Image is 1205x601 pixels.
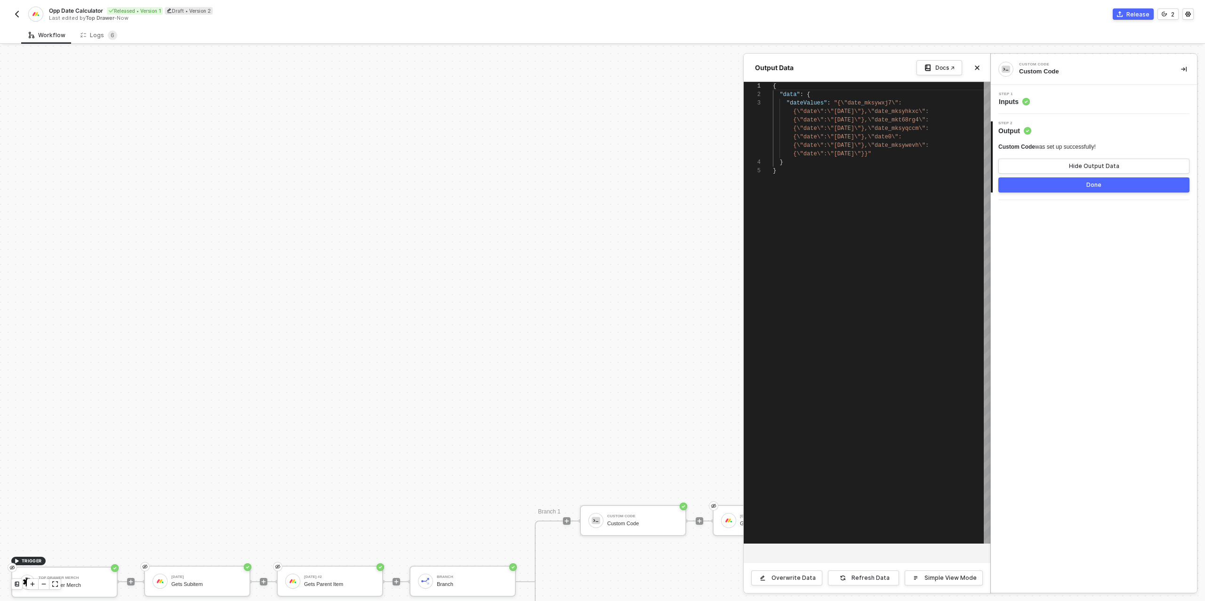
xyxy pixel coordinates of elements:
[751,570,822,585] button: Overwrite Data
[793,134,901,140] span: {\"date\":\"[DATE]\"},\"date0\":
[779,159,783,166] span: }
[744,90,761,99] div: 2
[852,574,890,582] div: Refresh Data
[779,91,800,98] span: "data"
[972,62,983,73] button: Close
[905,570,983,585] button: Simple View Mode
[1162,11,1167,17] span: icon-versioning
[1086,181,1101,189] div: Done
[999,97,1030,106] span: Inputs
[744,99,761,107] div: 3
[1069,162,1119,170] div: Hide Output Data
[793,151,871,157] span: {\"date\":\"[DATE]\"}}"
[793,125,929,132] span: {\"date\":\"[DATE]\"},\"date_mksyqccm\":
[11,8,23,20] button: back
[999,92,1030,96] span: Step 1
[828,570,899,585] button: Refresh Data
[834,100,902,106] span: "{\"date_mksywxj7\":
[773,83,776,89] span: {
[29,32,65,39] div: Workflow
[991,92,1197,106] div: Step 1Inputs
[773,168,776,174] span: }
[998,121,1031,125] span: Step 2
[52,581,58,587] span: icon-expand
[111,32,114,39] span: 6
[1117,11,1123,17] span: icon-commerce
[998,144,1035,150] span: Custom Code
[991,121,1197,192] div: Step 2Output Custom Codewas set up successfully!Hide Output DataDone
[167,8,172,13] span: icon-edit
[793,142,929,149] span: {\"date\":\"[DATE]\"},\"date_mksywevh\":
[807,91,810,98] span: {
[974,65,980,71] span: icon-close
[49,15,602,22] div: Last edited by - Now
[793,108,929,115] span: {\"date\":\"[DATE]\"},\"date_mksyhkxc\":
[49,7,103,15] span: Opp Date Calculator
[771,574,816,582] div: Overwrite Data
[793,117,929,123] span: {\"date\":\"[DATE]\"},\"date_mkt68rg4\":
[1171,10,1174,18] div: 2
[13,10,21,18] img: back
[998,159,1189,174] button: Hide Output Data
[998,177,1189,192] button: Done
[41,581,47,587] span: icon-minus
[744,167,761,175] div: 5
[86,15,114,21] span: Top Drawer
[751,63,797,72] div: Output Data
[800,91,803,98] span: :
[108,31,117,40] sup: 6
[998,126,1031,136] span: Output
[998,143,1096,151] div: was set up successfully!
[935,64,955,72] div: Docs ↗
[744,158,761,167] div: 4
[1002,65,1010,73] img: integration-icon
[916,60,962,75] a: Docs ↗
[30,581,35,587] span: icon-play
[1019,63,1160,66] div: Custom Code
[827,100,830,106] span: :
[1126,10,1149,18] div: Release
[32,10,40,18] img: integration-icon
[924,574,977,582] div: Simple View Mode
[773,82,773,90] textarea: Editor content;Press Alt+F1 for Accessibility Options.
[1157,8,1179,20] button: 2
[1181,66,1187,72] span: icon-collapse-right
[107,7,163,15] div: Released • Version 1
[1185,11,1191,17] span: icon-settings
[787,100,827,106] span: "dateValues"
[1019,67,1166,76] div: Custom Code
[165,7,213,15] div: Draft • Version 2
[80,31,117,40] div: Logs
[744,82,761,90] div: 1
[1113,8,1154,20] button: Release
